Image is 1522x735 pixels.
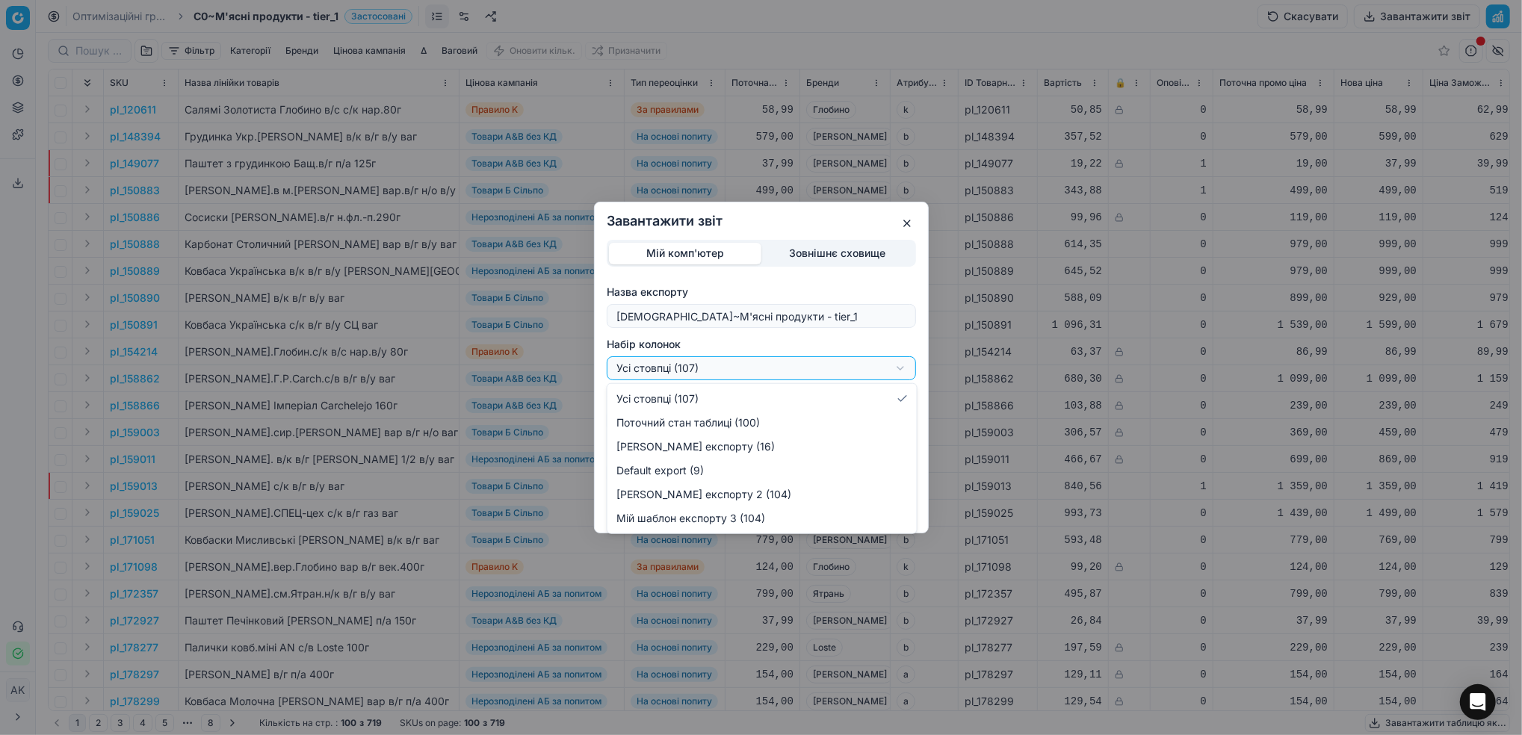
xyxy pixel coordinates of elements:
[616,391,699,406] span: Усі стовпці (107)
[616,439,775,454] span: [PERSON_NAME] експорту (16)
[616,487,791,502] span: [PERSON_NAME] експорту 2 (104)
[616,511,765,526] span: Мій шаблон експорту 3 (104)
[616,415,760,430] span: Поточний стан таблиці (100)
[616,463,704,478] span: Default export (9)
